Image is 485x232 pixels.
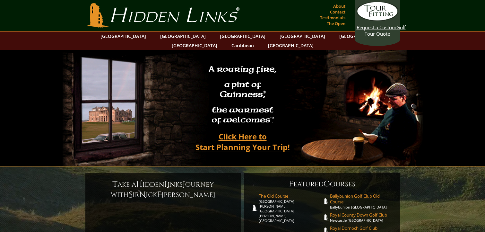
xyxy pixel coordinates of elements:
[332,2,347,11] a: About
[259,193,322,199] span: The Old Course
[92,179,235,200] h6: ake a idden inks ourney with ir ick [PERSON_NAME]
[336,31,388,41] a: [GEOGRAPHIC_DATA]
[189,129,296,155] a: Click Here toStart Planning Your Trip!
[128,190,133,200] span: S
[136,179,143,190] span: H
[265,41,317,50] a: [GEOGRAPHIC_DATA]
[318,13,347,22] a: Testimonials
[330,193,394,205] span: Ballybunion Golf Club Old Course
[325,19,347,28] a: The Open
[157,31,209,41] a: [GEOGRAPHIC_DATA]
[139,190,146,200] span: N
[228,41,257,50] a: Caribbean
[330,225,394,231] span: Royal Dornoch Golf Club
[324,179,330,189] span: C
[276,31,328,41] a: [GEOGRAPHIC_DATA]
[357,24,396,31] span: Request a Custom
[330,212,394,218] span: Royal County Down Golf Club
[217,31,269,41] a: [GEOGRAPHIC_DATA]
[97,31,149,41] a: [GEOGRAPHIC_DATA]
[113,179,117,190] span: T
[169,41,221,50] a: [GEOGRAPHIC_DATA]
[289,179,293,189] span: F
[164,179,168,190] span: L
[204,61,281,129] h2: A roaring fire, a pint of Guinness , the warmest of welcomes™.
[330,193,394,210] a: Ballybunion Golf Club Old CourseBallybunion [GEOGRAPHIC_DATA]
[328,7,347,16] a: Contact
[157,190,161,200] span: F
[357,2,398,37] a: Request a CustomGolf Tour Quote
[183,179,185,190] span: J
[251,179,394,189] h6: eatured ourses
[259,193,322,223] a: The Old Course[GEOGRAPHIC_DATA][PERSON_NAME], [GEOGRAPHIC_DATA][PERSON_NAME] [GEOGRAPHIC_DATA]
[330,212,394,223] a: Royal County Down Golf ClubNewcastle [GEOGRAPHIC_DATA]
